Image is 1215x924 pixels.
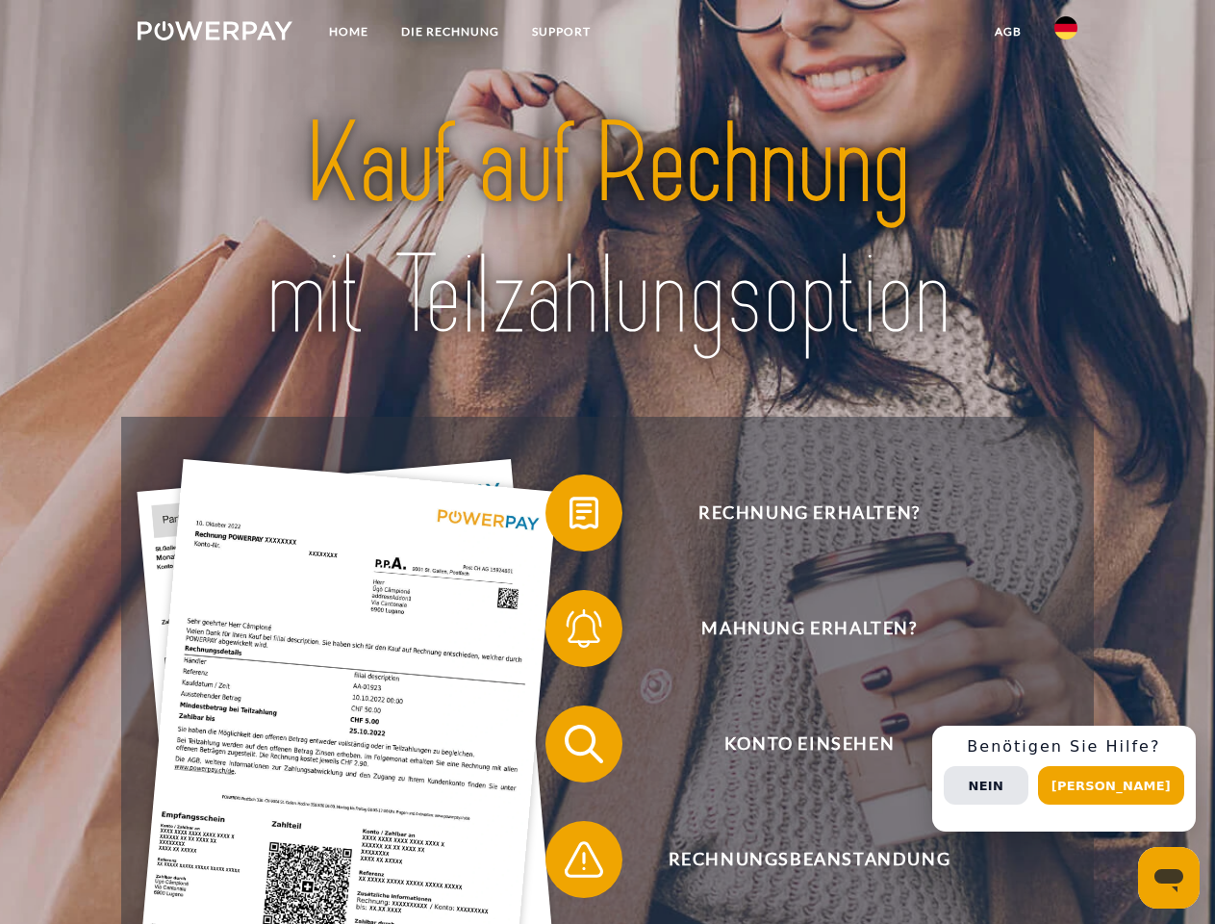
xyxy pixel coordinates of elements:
span: Konto einsehen [573,706,1045,783]
img: qb_warning.svg [560,835,608,884]
img: logo-powerpay-white.svg [138,21,292,40]
h3: Benötigen Sie Hilfe? [944,737,1184,757]
img: qb_search.svg [560,720,608,768]
span: Mahnung erhalten? [573,590,1045,667]
span: Rechnung erhalten? [573,475,1045,552]
a: agb [978,14,1038,49]
a: SUPPORT [516,14,607,49]
span: Rechnungsbeanstandung [573,821,1045,898]
iframe: Schaltfläche zum Öffnen des Messaging-Fensters [1138,847,1200,909]
button: [PERSON_NAME] [1038,766,1184,805]
img: qb_bill.svg [560,489,608,537]
button: Rechnung erhalten? [545,475,1046,552]
img: qb_bell.svg [560,604,608,653]
button: Rechnungsbeanstandung [545,821,1046,898]
button: Nein [944,766,1028,805]
button: Konto einsehen [545,706,1046,783]
img: title-powerpay_de.svg [184,92,1031,369]
a: DIE RECHNUNG [385,14,516,49]
img: de [1054,16,1077,39]
a: Home [313,14,385,49]
div: Schnellhilfe [932,726,1196,832]
button: Mahnung erhalten? [545,590,1046,667]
